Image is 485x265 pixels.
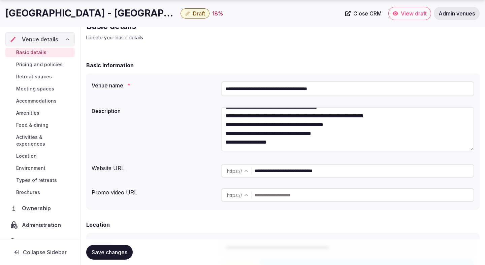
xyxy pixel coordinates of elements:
span: Venue details [22,35,58,43]
a: View draft [388,7,431,20]
h2: Location [86,221,110,229]
span: Accommodations [16,98,57,104]
a: Admin venues [434,7,480,20]
a: Close CRM [341,7,386,20]
span: Retreat spaces [16,73,52,80]
a: Pricing and policies [5,60,75,69]
a: Basic details [5,48,75,57]
span: Types of retreats [16,177,57,184]
p: Update your basic details [86,34,313,41]
span: Ownership [22,204,54,212]
a: Administration [5,218,75,232]
span: Close CRM [353,10,382,17]
span: Activities & experiences [16,134,72,147]
button: Save changes [86,245,133,260]
div: Address [92,238,216,249]
span: Pricing and policies [16,61,63,68]
a: Food & dining [5,120,75,130]
span: Food & dining [16,122,48,128]
span: View draft [401,10,427,17]
span: Environment [16,165,45,172]
span: Save changes [92,249,127,256]
button: Collapse Sidebar [5,245,75,260]
a: Activities & experiences [5,132,75,149]
a: Brochures [5,188,75,197]
div: 18 % [212,9,223,17]
a: Types of retreats [5,176,75,185]
label: Description [92,108,216,114]
a: Location [5,151,75,161]
span: Activity log [22,238,54,246]
a: Accommodations [5,96,75,106]
h1: [GEOGRAPHIC_DATA] - [GEOGRAPHIC_DATA] [5,7,178,20]
span: Basic details [16,49,46,56]
button: 18% [212,9,223,17]
a: Activity log [5,235,75,249]
a: Ownership [5,201,75,215]
a: Meeting spaces [5,84,75,93]
span: Collapse Sidebar [23,249,67,256]
span: Location [16,153,37,159]
span: Brochures [16,189,40,196]
span: Meeting spaces [16,85,54,92]
button: Draft [181,8,209,18]
h2: Basic Information [86,61,134,69]
span: Admin venues [439,10,475,17]
a: Retreat spaces [5,72,75,81]
div: Promo video URL [92,186,216,196]
a: Amenities [5,108,75,118]
a: Environment [5,163,75,173]
label: Venue name [92,83,216,88]
span: Draft [193,10,205,17]
div: Website URL [92,161,216,172]
span: Amenities [16,110,39,116]
span: Administration [22,221,64,229]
